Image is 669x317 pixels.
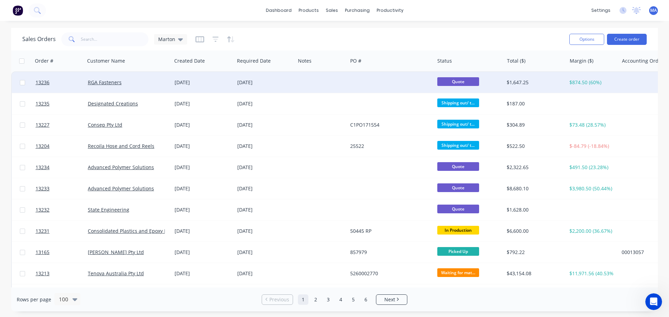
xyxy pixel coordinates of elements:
div: C1PO171554 [350,121,428,128]
a: Advanced Polymer Solutions [88,164,154,171]
a: Advanced Polymer Solutions [88,185,154,192]
span: 13234 [36,164,49,171]
span: Shipping out/ t... [437,141,479,150]
button: Options [569,34,604,45]
div: $304.89 [507,121,561,128]
div: [DATE] [175,206,232,213]
div: [DATE] [237,100,293,107]
div: $11,971.56 (40.53%) [569,270,614,277]
div: $43,154.08 [507,270,561,277]
a: Page 5 [348,294,359,305]
div: $2,200.00 (36.67%) [569,228,614,235]
a: 13227 [36,114,88,135]
span: Marton [158,35,175,43]
div: Order # [35,57,53,64]
div: [DATE] [237,164,293,171]
div: [DATE] [175,100,232,107]
div: [DATE] [175,270,232,277]
div: $792.22 [507,249,561,256]
div: $1,628.00 [507,206,561,213]
a: Consep Pty Ltd [88,121,122,128]
span: Waiting for mat... [437,268,479,277]
span: 13236 [36,79,49,86]
div: 25522 [350,143,428,150]
ul: Pagination [259,294,410,305]
span: Next [384,296,395,303]
div: 5260002770 [350,270,428,277]
span: Rows per page [17,296,51,303]
a: RGA Fasteners [88,79,122,86]
div: $3,980.50 (50.44%) [569,185,614,192]
div: [DATE] [175,185,232,192]
span: 13232 [36,206,49,213]
div: [DATE] [175,121,232,128]
a: 13082 [36,284,88,305]
a: 13232 [36,199,88,220]
div: [DATE] [237,228,293,235]
span: Quote [437,162,479,171]
div: $6,600.00 [507,228,561,235]
div: sales [322,5,341,16]
span: Previous [269,296,289,303]
a: Recoila Hose and Cord Reels [88,143,154,149]
span: Picked Up [437,247,479,256]
a: Page 1 is your current page [298,294,308,305]
span: 13165 [36,249,49,256]
div: $187.00 [507,100,561,107]
div: [DATE] [237,79,293,86]
a: 13236 [36,72,88,93]
input: Search... [81,32,149,46]
a: 13234 [36,157,88,178]
a: Tenova Australia Pty Ltd [88,270,144,277]
a: 13233 [36,178,88,199]
div: [DATE] [237,249,293,256]
a: Next page [376,296,407,303]
a: Page 3 [323,294,333,305]
img: Factory [13,5,23,16]
span: 13204 [36,143,49,150]
div: Total ($) [507,57,525,64]
iframe: Intercom live chat [645,293,662,310]
a: Designated Creations [88,100,138,107]
button: Create order [607,34,647,45]
div: [DATE] [237,143,293,150]
a: State Engineering [88,206,129,213]
div: Required Date [237,57,271,64]
div: PO # [350,57,361,64]
div: purchasing [341,5,373,16]
div: [DATE] [175,249,232,256]
div: productivity [373,5,407,16]
div: Created Date [174,57,205,64]
a: [PERSON_NAME] Pty Ltd [88,249,144,255]
span: 13213 [36,270,49,277]
div: Notes [298,57,312,64]
span: 13233 [36,185,49,192]
span: Quote [437,205,479,213]
div: [DATE] [237,185,293,192]
div: 857979 [350,249,428,256]
a: Page 2 [310,294,321,305]
span: Shipping out/ t... [437,98,479,107]
span: MA [650,7,657,14]
div: [DATE] [175,143,232,150]
span: 13231 [36,228,49,235]
div: [DATE] [237,121,293,128]
div: $-84.79 (-18.84%) [569,143,614,150]
a: 13213 [36,263,88,284]
div: [DATE] [175,228,232,235]
div: [DATE] [175,164,232,171]
div: products [295,5,322,16]
a: Previous page [262,296,293,303]
span: 13235 [36,100,49,107]
div: [DATE] [237,206,293,213]
a: Consolidated Plastics and Epoxy Pty Ltd [88,228,180,234]
span: 13227 [36,121,49,128]
div: Margin ($) [570,57,593,64]
h1: Sales Orders [22,36,56,42]
div: Customer Name [87,57,125,64]
div: $73.48 (28.57%) [569,121,614,128]
span: In Production [437,226,479,235]
div: 50445 RP [350,228,428,235]
div: $522.50 [507,143,561,150]
div: [DATE] [175,79,232,86]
